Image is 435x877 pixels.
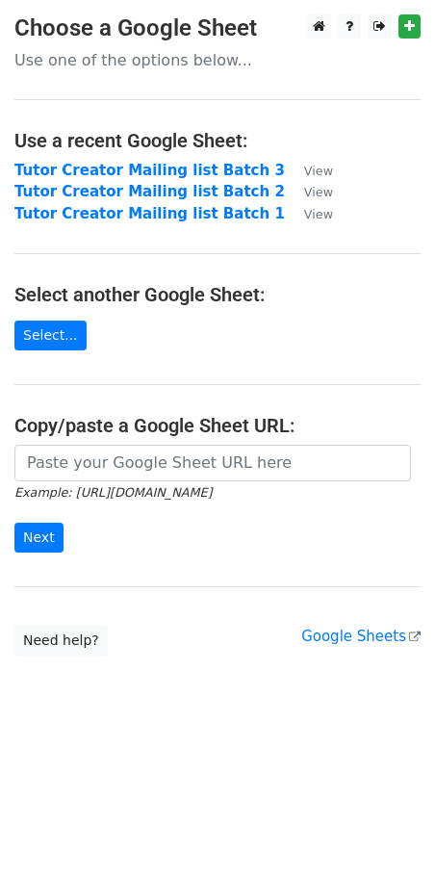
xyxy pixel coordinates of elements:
a: Google Sheets [301,628,421,645]
a: Tutor Creator Mailing list Batch 2 [14,183,285,200]
a: Select... [14,321,87,350]
h4: Use a recent Google Sheet: [14,129,421,152]
input: Paste your Google Sheet URL here [14,445,411,481]
small: View [304,185,333,199]
h4: Select another Google Sheet: [14,283,421,306]
small: View [304,207,333,221]
a: View [285,205,333,222]
input: Next [14,523,64,553]
h3: Choose a Google Sheet [14,14,421,42]
a: View [285,162,333,179]
small: View [304,164,333,178]
a: View [285,183,333,200]
p: Use one of the options below... [14,50,421,70]
a: Tutor Creator Mailing list Batch 1 [14,205,285,222]
a: Tutor Creator Mailing list Batch 3 [14,162,285,179]
a: Need help? [14,626,108,656]
h4: Copy/paste a Google Sheet URL: [14,414,421,437]
small: Example: [URL][DOMAIN_NAME] [14,485,212,500]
